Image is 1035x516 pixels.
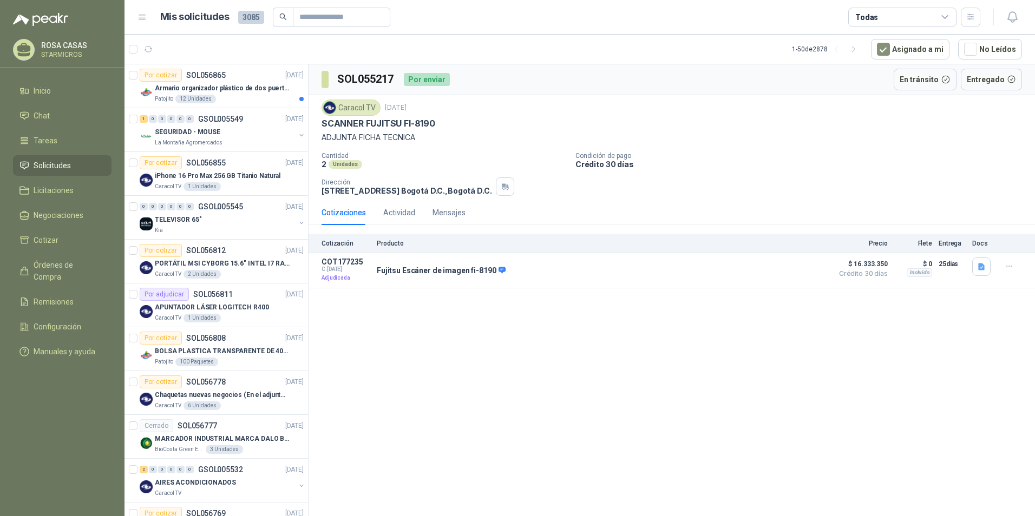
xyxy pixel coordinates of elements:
p: Condición de pago [575,152,1031,160]
div: Actividad [383,207,415,219]
span: Órdenes de Compra [34,259,101,283]
p: 2 [322,160,326,169]
div: 0 [186,466,194,473]
p: [DATE] [285,202,304,212]
button: No Leídos [958,39,1022,59]
div: Por cotizar [140,375,182,388]
p: [DATE] [285,465,304,475]
img: Company Logo [140,305,153,318]
p: SEGURIDAD - MOUSE [155,127,220,137]
a: Negociaciones [13,205,112,226]
img: Company Logo [140,436,153,449]
img: Company Logo [140,217,153,230]
p: $ 0 [894,257,932,270]
p: [DATE] [285,158,304,168]
p: SOL056777 [178,422,217,429]
span: Manuales y ayuda [34,346,95,358]
p: La Montaña Agromercados [155,138,222,147]
div: Por enviar [404,73,450,86]
img: Company Logo [140,174,153,187]
div: 0 [186,115,194,123]
img: Company Logo [140,130,153,143]
div: 0 [149,466,157,473]
a: Remisiones [13,292,112,312]
p: Precio [834,240,888,247]
div: Por cotizar [140,156,182,169]
p: Chaquetas nuevas negocios (En el adjunto mas informacion) [155,390,290,400]
button: Asignado a mi [871,39,949,59]
div: 100 Paquetes [175,358,218,366]
p: COT177235 [322,257,370,266]
p: GSOL005532 [198,466,243,473]
span: Chat [34,110,50,122]
p: MARCADOR INDUSTRIAL MARCA DALO BLANCO [155,434,290,444]
span: Solicitudes [34,160,71,171]
div: 1 [140,115,148,123]
p: Caracol TV [155,401,181,410]
div: Por cotizar [140,69,182,82]
a: Configuración [13,316,112,337]
p: Cantidad [322,152,567,160]
p: TELEVISOR 65" [155,215,201,225]
button: En tránsito [894,69,957,90]
a: Tareas [13,130,112,151]
p: Armario organizador plástico de dos puertas de acuerdo a la imagen adjunta [155,83,290,94]
p: GSOL005549 [198,115,243,123]
p: Crédito 30 días [575,160,1031,169]
img: Company Logo [140,349,153,362]
div: Cotizaciones [322,207,366,219]
span: Tareas [34,135,57,147]
div: 0 [186,203,194,210]
span: Remisiones [34,296,74,308]
span: Negociaciones [34,209,83,221]
p: Caracol TV [155,270,181,279]
span: Cotizar [34,234,58,246]
p: [DATE] [285,421,304,431]
span: search [279,13,287,21]
p: SOL056811 [193,290,233,298]
p: iPhone 16 Pro Max 256 GB Titanio Natural [155,171,280,181]
a: Manuales y ayuda [13,341,112,362]
a: Solicitudes [13,155,112,176]
span: Configuración [34,321,81,333]
img: Company Logo [140,86,153,99]
div: 1 Unidades [184,314,221,322]
p: [DATE] [285,333,304,343]
div: 12 Unidades [175,95,216,103]
p: SOL056855 [186,159,226,167]
p: ADJUNTA FICHA TECNICA [322,131,1022,143]
div: Caracol TV [322,100,381,116]
a: Por cotizarSOL056808[DATE] Company LogoBOLSA PLASTICA TRANSPARENTE DE 40*60 CMSPatojito100 Paquetes [125,327,308,371]
p: Patojito [155,95,173,103]
div: 0 [149,115,157,123]
p: [DATE] [385,103,407,113]
div: 0 [149,203,157,210]
p: Caracol TV [155,489,181,498]
p: Fujitsu Escáner de imagen fi-8190 [377,266,506,276]
a: Inicio [13,81,112,101]
p: [DATE] [285,289,304,300]
p: Caracol TV [155,182,181,191]
h3: SOL055217 [337,71,395,88]
p: AIRES ACONDICIONADOS [155,478,236,488]
p: Entrega [939,240,966,247]
div: 1 Unidades [184,182,221,191]
p: Dirección [322,178,492,186]
div: 0 [176,466,185,473]
p: Docs [972,240,994,247]
p: PORTÁTIL MSI CYBORG 15.6" INTEL I7 RAM 32GB - 1 TB / Nvidia GeForce RTX 4050 [155,259,290,269]
p: SOL056808 [186,334,226,342]
a: Chat [13,105,112,126]
p: [DATE] [285,70,304,81]
a: Por cotizarSOL056855[DATE] Company LogoiPhone 16 Pro Max 256 GB Titanio NaturalCaracol TV1 Unidades [125,152,308,196]
p: SCANNER FUJITSU FI-8190 [322,118,435,129]
div: 0 [158,466,166,473]
div: 6 Unidades [184,401,221,410]
span: Licitaciones [34,184,74,196]
button: Entregado [961,69,1023,90]
a: 1 0 0 0 0 0 GSOL005549[DATE] Company LogoSEGURIDAD - MOUSELa Montaña Agromercados [140,113,306,147]
a: CerradoSOL056777[DATE] Company LogoMARCADOR INDUSTRIAL MARCA DALO BLANCOBioCosta Green Energy S.A... [125,415,308,459]
p: SOL056778 [186,378,226,386]
p: SOL056865 [186,71,226,79]
div: Por cotizar [140,244,182,257]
